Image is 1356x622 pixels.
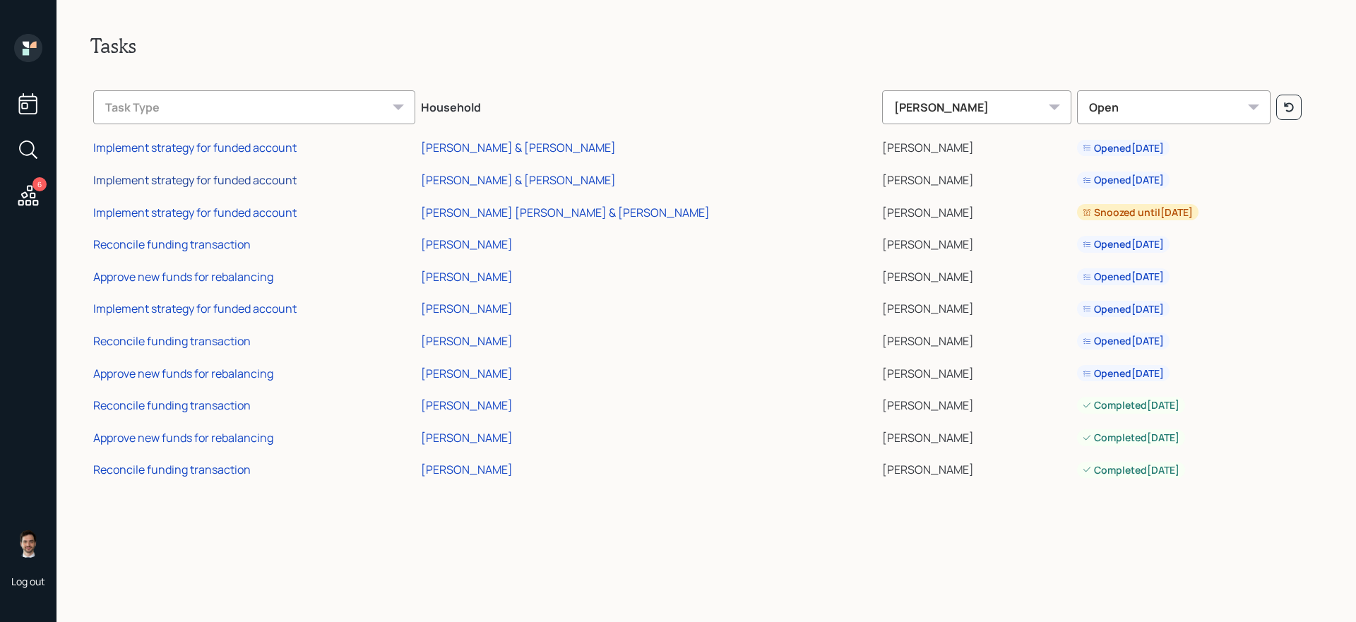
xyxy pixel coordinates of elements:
th: Household [418,80,879,130]
div: Task Type [93,90,415,124]
td: [PERSON_NAME] [879,452,1074,484]
td: [PERSON_NAME] [879,323,1074,355]
div: [PERSON_NAME] [421,333,513,349]
div: Approve new funds for rebalancing [93,269,273,285]
div: [PERSON_NAME] [421,397,513,413]
div: Opened [DATE] [1083,334,1164,348]
td: [PERSON_NAME] [879,226,1074,258]
div: Reconcile funding transaction [93,237,251,252]
div: Reconcile funding transaction [93,462,251,477]
div: Opened [DATE] [1083,141,1164,155]
td: [PERSON_NAME] [879,130,1074,162]
div: Reconcile funding transaction [93,333,251,349]
div: Implement strategy for funded account [93,205,297,220]
div: Opened [DATE] [1083,302,1164,316]
h2: Tasks [90,34,1322,58]
div: [PERSON_NAME] & [PERSON_NAME] [421,172,616,188]
div: Implement strategy for funded account [93,140,297,155]
div: Completed [DATE] [1083,431,1179,445]
div: Reconcile funding transaction [93,397,251,413]
div: 6 [32,177,47,191]
div: Snoozed until [DATE] [1083,205,1193,220]
div: [PERSON_NAME] [421,366,513,381]
div: [PERSON_NAME] [421,301,513,316]
img: jonah-coleman-headshot.png [14,530,42,558]
div: [PERSON_NAME] [421,430,513,445]
div: Open [1077,90,1271,124]
div: Implement strategy for funded account [93,172,297,188]
td: [PERSON_NAME] [879,291,1074,323]
div: [PERSON_NAME] [PERSON_NAME] & [PERSON_NAME] [421,205,710,220]
td: [PERSON_NAME] [879,419,1074,452]
td: [PERSON_NAME] [879,194,1074,227]
div: Implement strategy for funded account [93,301,297,316]
div: [PERSON_NAME] [421,462,513,477]
div: Approve new funds for rebalancing [93,366,273,381]
div: [PERSON_NAME] [882,90,1071,124]
div: [PERSON_NAME] [421,269,513,285]
div: Log out [11,575,45,588]
div: Completed [DATE] [1083,398,1179,412]
td: [PERSON_NAME] [879,355,1074,388]
td: [PERSON_NAME] [879,162,1074,194]
div: [PERSON_NAME] & [PERSON_NAME] [421,140,616,155]
div: Opened [DATE] [1083,237,1164,251]
div: Completed [DATE] [1083,463,1179,477]
td: [PERSON_NAME] [879,258,1074,291]
div: Opened [DATE] [1083,366,1164,381]
div: Approve new funds for rebalancing [93,430,273,445]
td: [PERSON_NAME] [879,387,1074,419]
div: Opened [DATE] [1083,270,1164,284]
div: Opened [DATE] [1083,173,1164,187]
div: [PERSON_NAME] [421,237,513,252]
